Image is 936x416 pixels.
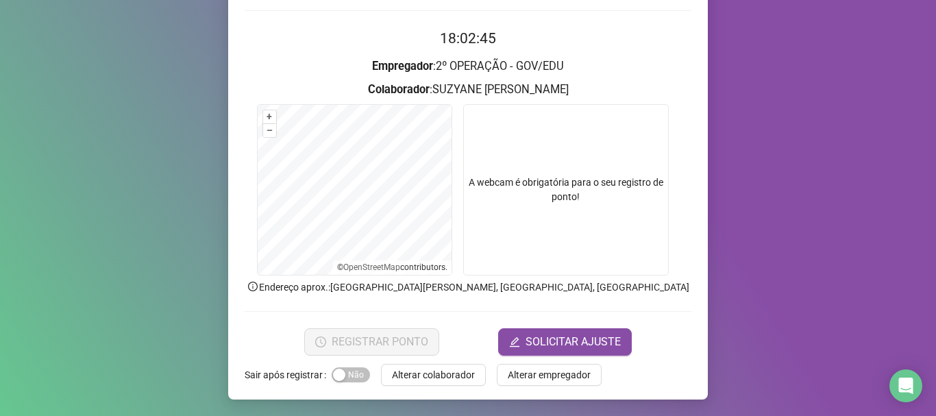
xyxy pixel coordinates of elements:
[245,81,691,99] h3: : SUZYANE [PERSON_NAME]
[247,280,259,293] span: info-circle
[381,364,486,386] button: Alterar colaborador
[392,367,475,382] span: Alterar colaborador
[337,262,447,272] li: © contributors.
[498,328,632,356] button: editSOLICITAR AJUSTE
[263,110,276,123] button: +
[508,367,591,382] span: Alterar empregador
[304,328,439,356] button: REGISTRAR PONTO
[440,30,496,47] time: 18:02:45
[245,280,691,295] p: Endereço aprox. : [GEOGRAPHIC_DATA][PERSON_NAME], [GEOGRAPHIC_DATA], [GEOGRAPHIC_DATA]
[463,104,669,276] div: A webcam é obrigatória para o seu registro de ponto!
[245,364,332,386] label: Sair após registrar
[245,58,691,75] h3: : 2º OPERAÇÃO - GOV/EDU
[889,369,922,402] div: Open Intercom Messenger
[372,60,433,73] strong: Empregador
[263,124,276,137] button: –
[509,337,520,347] span: edit
[368,83,430,96] strong: Colaborador
[497,364,602,386] button: Alterar empregador
[526,334,621,350] span: SOLICITAR AJUSTE
[343,262,400,272] a: OpenStreetMap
